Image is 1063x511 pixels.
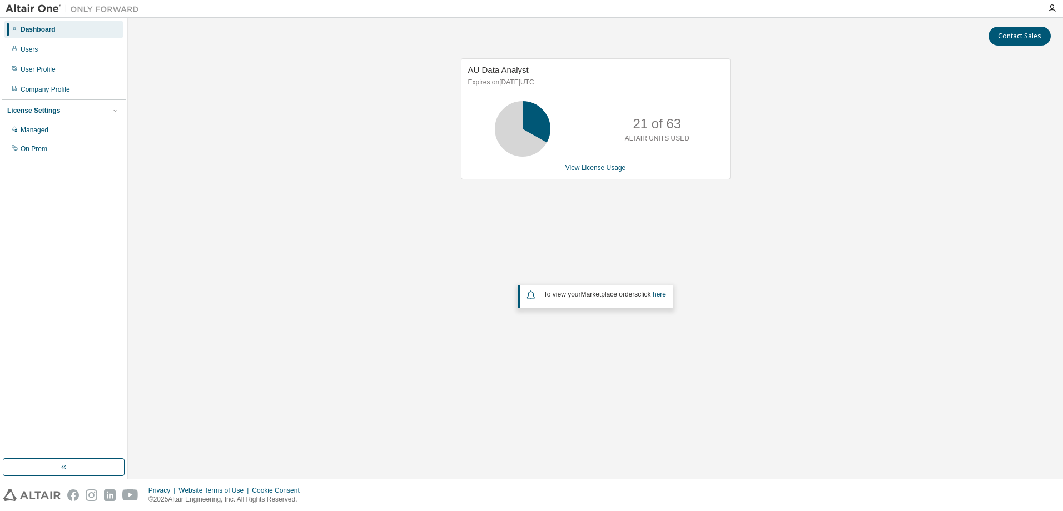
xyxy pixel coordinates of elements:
img: altair_logo.svg [3,489,61,501]
div: Cookie Consent [252,486,306,495]
img: Altair One [6,3,145,14]
span: To view your click [544,290,666,298]
a: here [653,290,666,298]
div: Managed [21,126,48,134]
p: ALTAIR UNITS USED [625,134,689,143]
p: 21 of 63 [633,114,681,133]
div: User Profile [21,65,56,74]
div: Privacy [148,486,178,495]
div: Dashboard [21,25,56,34]
div: Website Terms of Use [178,486,252,495]
div: Company Profile [21,85,70,94]
img: facebook.svg [67,489,79,501]
img: youtube.svg [122,489,138,501]
img: instagram.svg [86,489,97,501]
p: Expires on [DATE] UTC [468,78,721,87]
img: linkedin.svg [104,489,116,501]
em: Marketplace orders [581,290,638,298]
div: Users [21,45,38,54]
p: © 2025 Altair Engineering, Inc. All Rights Reserved. [148,495,306,504]
div: On Prem [21,144,47,153]
a: View License Usage [565,164,626,172]
div: License Settings [7,106,60,115]
span: AU Data Analyst [468,65,529,74]
button: Contact Sales [989,27,1051,46]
